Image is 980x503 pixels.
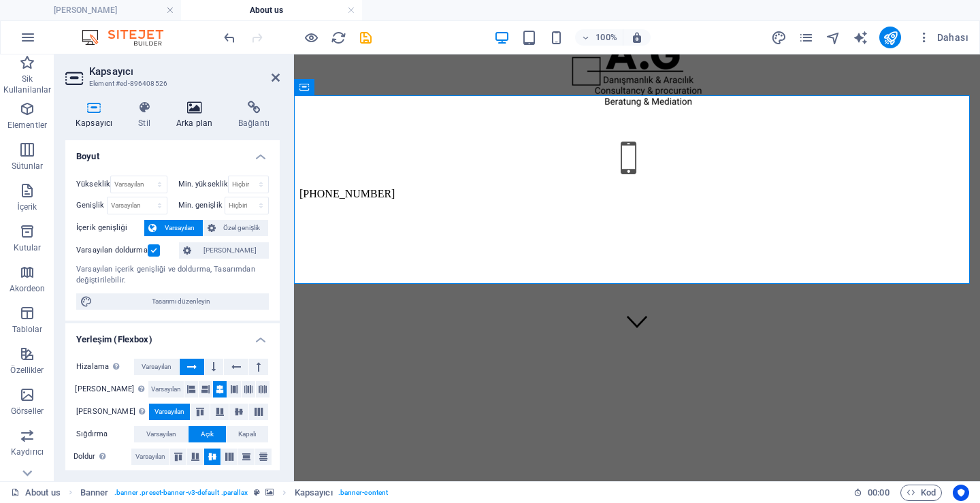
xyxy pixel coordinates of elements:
[883,30,898,46] i: Yayınla
[11,485,61,501] a: Seçimi iptal etmek için tıkla. Sayfaları açmak için çift tıkla
[65,323,280,348] h4: Yerleşim (Flexbox)
[65,101,128,129] h4: Kapsayıcı
[770,29,787,46] button: design
[80,485,109,501] span: Seçmek için tıkla. Düzenlemek için çift tıkla
[10,283,46,294] p: Akordeon
[798,30,814,46] i: Sayfalar (Ctrl+Alt+S)
[149,404,190,420] button: Varsayılan
[228,101,280,129] h4: Bağlantı
[131,449,169,465] button: Varsayılan
[195,242,265,259] span: [PERSON_NAME]
[151,381,181,397] span: Varsayılan
[227,426,268,442] button: Kapalı
[114,485,248,501] span: . banner .preset-banner-v3-default .parallax
[357,29,374,46] button: save
[220,220,265,236] span: Özel genişlik
[76,180,110,188] label: Yükseklik
[238,426,256,442] span: Kapalı
[76,404,149,420] label: [PERSON_NAME]
[89,78,252,90] h3: Element #ed-896408526
[11,406,44,417] p: Görseller
[75,381,148,397] label: [PERSON_NAME]
[76,264,269,287] div: Varsayılan içerik genişliği ve doldurma, Tasarımdan değiştirilebilir.
[76,293,269,310] button: Tasarımı düzenleyin
[11,447,44,457] p: Kaydırıcı
[358,30,374,46] i: Kaydet (Ctrl+S)
[76,426,134,442] label: Sığdırma
[575,29,623,46] button: 100%
[826,30,841,46] i: Navigatör
[142,359,171,375] span: Varsayılan
[852,29,868,46] button: text_generator
[76,201,107,209] label: Genişlik
[906,485,936,501] span: Kod
[265,489,274,496] i: Bu element, arka plan içeriyor
[12,161,44,172] p: Sütunlar
[78,29,180,46] img: Editor Logo
[201,426,214,442] span: Açık
[953,485,969,501] button: Usercentrics
[14,242,42,253] p: Kutular
[76,359,134,375] label: Hizalama
[10,365,44,376] p: Özellikler
[97,293,265,310] span: Tasarımı düzenleyin
[303,29,319,46] button: Ön izleme modundan çıkıp düzenlemeye devam etmek için buraya tıklayın
[900,485,942,501] button: Kod
[65,140,280,165] h4: Boyut
[254,489,260,496] i: Bu element, özelleştirilebilir bir ön ayar
[135,449,165,465] span: Varsayılan
[89,65,280,78] h2: Kapsayıcı
[221,29,238,46] button: undo
[178,201,225,209] label: Min. genişlik
[853,485,889,501] h6: Oturum süresi
[134,426,188,442] button: Varsayılan
[631,31,643,44] i: Yeniden boyutlandırmada yakınlaştırma düzeyini seçilen cihaza uyacak şekilde otomatik olarak ayarla.
[917,31,968,44] span: Dahası
[295,485,333,501] span: Seçmek için tıkla. Düzenlemek için çift tıkla
[868,485,889,501] span: 00 00
[128,101,166,129] h4: Stil
[798,29,814,46] button: pages
[7,120,47,131] p: Elementler
[76,220,144,236] label: İçerik genişliği
[146,426,176,442] span: Varsayılan
[12,324,43,335] p: Tablolar
[80,485,388,501] nav: breadcrumb
[222,30,238,46] i: Geri al: Sayfaları değiştir (Ctrl+Z)
[154,404,184,420] span: Varsayılan
[203,220,269,236] button: Özel genişlik
[73,449,131,465] label: Doldur
[179,242,269,259] button: [PERSON_NAME]
[825,29,841,46] button: navigator
[331,30,346,46] i: Sayfayı yeniden yükleyin
[595,29,617,46] h6: 100%
[178,180,229,188] label: Min. yükseklik
[161,220,199,236] span: Varsayılan
[330,29,346,46] button: reload
[853,30,868,46] i: AI Writer
[338,485,388,501] span: . banner-content
[76,242,148,259] label: Varsayılan doldurma
[17,201,37,212] p: İçerik
[879,27,901,48] button: publish
[877,487,879,498] span: :
[148,381,184,397] button: Varsayılan
[134,359,179,375] button: Varsayılan
[166,101,228,129] h4: Arka plan
[181,3,362,18] h4: About us
[189,426,225,442] button: Açık
[771,30,787,46] i: Tasarım (Ctrl+Alt+Y)
[144,220,203,236] button: Varsayılan
[912,27,974,48] button: Dahası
